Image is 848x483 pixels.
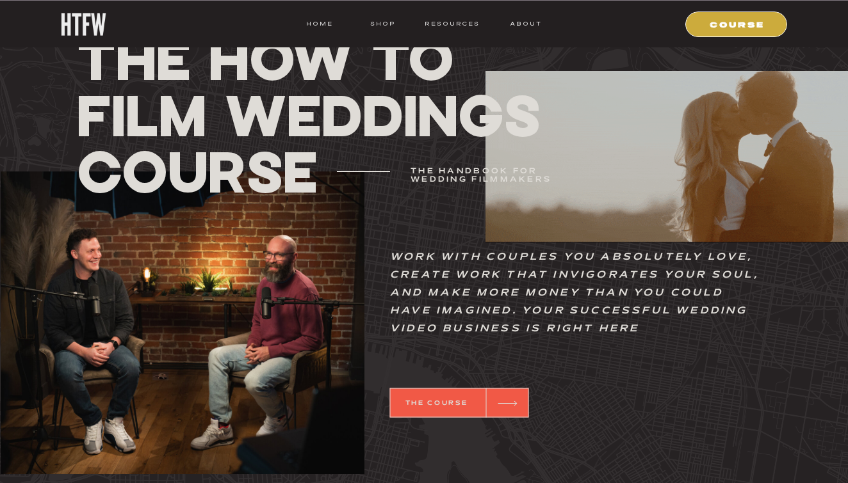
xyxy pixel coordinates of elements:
a: ABOUT [509,18,542,29]
h3: The handbook for wedding filmmakers [411,167,585,184]
h1: THE How To Film Weddings Course [77,30,549,200]
a: HOME [306,18,333,29]
a: shop [357,18,408,29]
a: THE COURSE [395,400,478,406]
a: resources [420,18,480,29]
i: Work with couples you absolutely love, create work that invigorates your soul, and make more mone... [390,253,760,333]
a: COURSE [694,18,781,29]
b: THE COURSE [405,400,468,406]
